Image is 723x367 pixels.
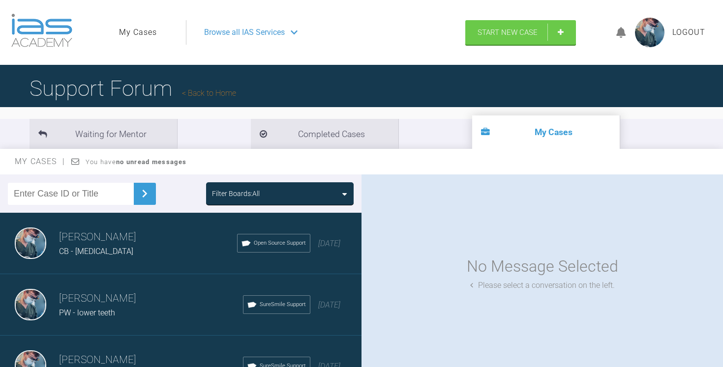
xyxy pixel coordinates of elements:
[116,158,186,166] strong: no unread messages
[137,186,152,201] img: chevronRight.28bd32b0.svg
[470,279,615,292] div: Please select a conversation on the left.
[59,247,133,256] span: CB - [MEDICAL_DATA]
[251,119,398,149] li: Completed Cases
[672,26,705,39] a: Logout
[30,119,177,149] li: Waiting for Mentor
[465,20,576,45] a: Start New Case
[86,158,186,166] span: You have
[635,18,664,47] img: profile.png
[478,28,538,37] span: Start New Case
[59,229,237,246] h3: [PERSON_NAME]
[472,115,620,149] li: My Cases
[467,254,618,279] div: No Message Selected
[318,239,340,248] span: [DATE]
[59,290,243,307] h3: [PERSON_NAME]
[260,300,306,309] span: SureSmile Support
[15,289,46,320] img: Thomas Dobson
[204,26,285,39] span: Browse all IAS Services
[254,239,306,248] span: Open Source Support
[318,300,340,310] span: [DATE]
[8,183,134,205] input: Enter Case ID or Title
[119,26,157,39] a: My Cases
[59,308,115,317] span: PW - lower teeth
[15,227,46,259] img: Thomas Dobson
[15,157,65,166] span: My Cases
[30,71,236,106] h1: Support Forum
[212,188,260,199] div: Filter Boards: All
[182,88,236,98] a: Back to Home
[11,14,72,47] img: logo-light.3e3ef733.png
